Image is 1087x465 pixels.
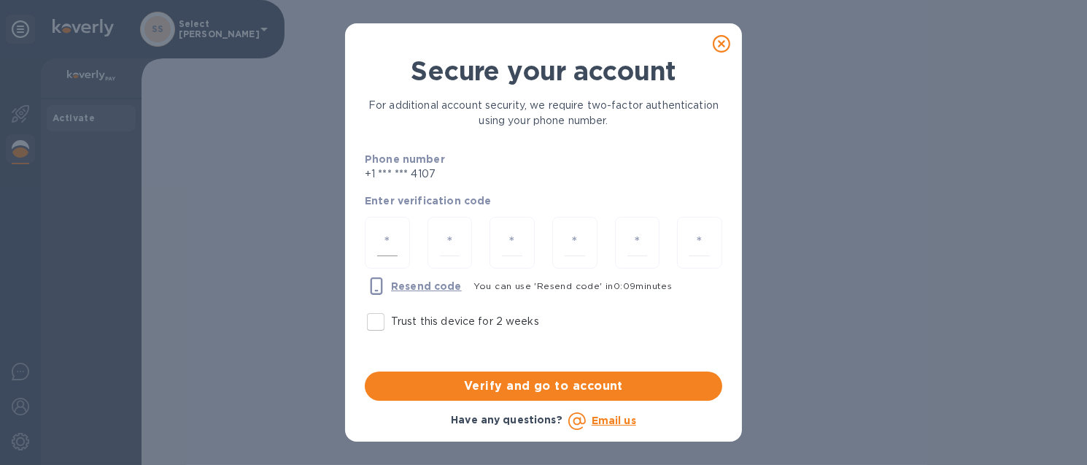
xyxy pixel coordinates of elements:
[592,415,636,426] a: Email us
[391,280,462,292] u: Resend code
[365,98,722,128] p: For additional account security, we require two-factor authentication using your phone number.
[365,55,722,86] h1: Secure your account
[473,280,673,291] span: You can use 'Resend code' in 0 : 09 minutes
[376,377,711,395] span: Verify and go to account
[365,193,722,208] p: Enter verification code
[365,153,445,165] b: Phone number
[451,414,562,426] b: Have any questions?
[391,314,539,329] p: Trust this device for 2 weeks
[365,372,722,401] button: Verify and go to account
